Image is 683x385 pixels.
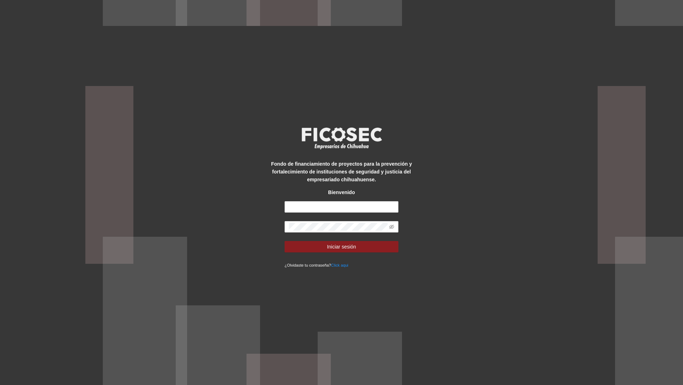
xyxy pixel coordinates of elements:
strong: Bienvenido [328,189,355,195]
a: Click aqui [331,263,349,267]
span: eye-invisible [389,224,394,229]
strong: Fondo de financiamiento de proyectos para la prevención y fortalecimiento de instituciones de seg... [271,161,412,182]
button: Iniciar sesión [285,241,398,252]
img: logo [297,125,386,151]
span: Iniciar sesión [327,243,356,251]
small: ¿Olvidaste tu contraseña? [285,263,348,267]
